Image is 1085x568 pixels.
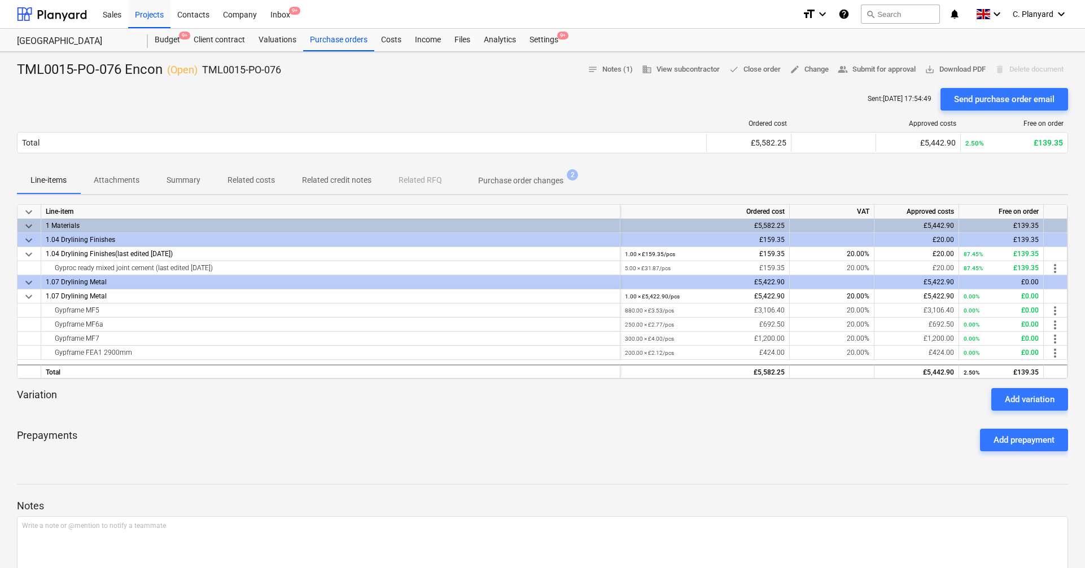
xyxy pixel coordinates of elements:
[925,63,986,76] span: Download PDF
[729,64,739,74] span: done
[711,120,787,127] div: Ordered cost
[625,247,785,261] div: £159.35
[46,346,615,359] div: Gypframe FEA1 2900mm
[790,303,874,318] div: 20.00%
[408,29,448,51] div: Income
[167,63,198,77] p: ( Open )
[816,7,829,21] i: keyboard_arrow_down
[17,61,281,79] div: TML0015-PO-076 Encon
[228,174,275,186] p: Related costs
[46,261,615,275] div: Gyproc ready mixed joint cement (last edited 05 Sep 2025)
[964,318,1039,332] div: £0.00
[46,219,615,232] div: 1 Materials
[625,289,785,303] div: £5,422.90
[17,429,77,451] p: Prepayments
[94,174,139,186] p: Attachments
[991,388,1068,411] button: Add variation
[879,247,954,261] div: £20.00
[838,63,916,76] span: Submit for approval
[625,307,674,314] small: 880.00 × £3.53 / pcs
[990,7,1004,21] i: keyboard_arrow_down
[22,138,40,147] div: Total
[964,369,979,376] small: 2.50%
[625,332,785,346] div: £1,200.00
[625,322,674,328] small: 250.00 × £2.77 / pcs
[1048,304,1062,318] span: more_vert
[567,169,578,180] span: 2
[964,332,1039,346] div: £0.00
[1029,514,1085,568] div: Chat Widget
[964,219,1039,233] div: £139.35
[790,64,800,74] span: edit
[879,318,954,332] div: £692.50
[833,61,920,78] button: Submit for approval
[625,336,674,342] small: 300.00 × £4.00 / pcs
[302,174,371,186] p: Related credit notes
[17,36,134,47] div: [GEOGRAPHIC_DATA]
[1055,7,1068,21] i: keyboard_arrow_down
[965,138,1063,147] div: £139.35
[148,29,187,51] div: Budget
[879,289,954,303] div: £5,422.90
[964,251,983,257] small: 87.45%
[46,275,615,289] div: 1.07 Drylining Metal
[625,275,785,289] div: £5,422.90
[994,433,1055,447] div: Add prepayment
[374,29,408,51] div: Costs
[965,139,984,147] small: 2.50%
[17,388,57,411] p: Variation
[625,318,785,332] div: £692.50
[874,205,959,219] div: Approved costs
[790,332,874,346] div: 20.00%
[1048,318,1062,332] span: more_vert
[187,29,252,51] a: Client contract
[22,290,36,303] span: keyboard_arrow_down
[785,61,833,78] button: Change
[179,32,190,39] span: 9+
[964,265,983,271] small: 87.45%
[964,350,979,356] small: 0.00%
[252,29,303,51] a: Valuations
[965,120,1064,127] div: Free on order
[625,346,785,360] div: £424.00
[1005,392,1055,407] div: Add variation
[17,499,1068,513] p: Notes
[22,219,36,233] span: keyboard_arrow_down
[790,205,874,219] div: VAT
[41,205,620,219] div: Line-item
[46,318,615,331] div: Gypframe MF6a
[1048,262,1062,275] span: more_vert
[879,233,954,247] div: £20.00
[22,234,36,247] span: keyboard_arrow_down
[964,307,979,314] small: 0.00%
[588,63,633,76] span: Notes (1)
[523,29,565,51] a: Settings9+
[303,29,374,51] a: Purchase orders
[790,346,874,360] div: 20.00%
[964,261,1039,275] div: £139.35
[964,322,979,328] small: 0.00%
[22,276,36,289] span: keyboard_arrow_down
[920,61,990,78] button: Download PDF
[148,29,187,51] a: Budget9+
[964,303,1039,318] div: £0.00
[620,205,790,219] div: Ordered cost
[625,251,675,257] small: 1.00 × £159.35 / pcs
[879,346,954,360] div: £424.00
[980,429,1068,451] button: Add prepayment
[881,120,956,127] div: Approved costs
[1013,10,1053,19] span: C. Planyard
[838,7,850,21] i: Knowledge base
[202,63,281,77] p: TML0015-PO-076
[46,303,615,317] div: Gypframe MF5
[879,219,954,233] div: £5,442.90
[167,174,200,186] p: Summary
[949,7,960,21] i: notifications
[964,346,1039,360] div: £0.00
[724,61,785,78] button: Close order
[289,7,300,15] span: 9+
[964,336,979,342] small: 0.00%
